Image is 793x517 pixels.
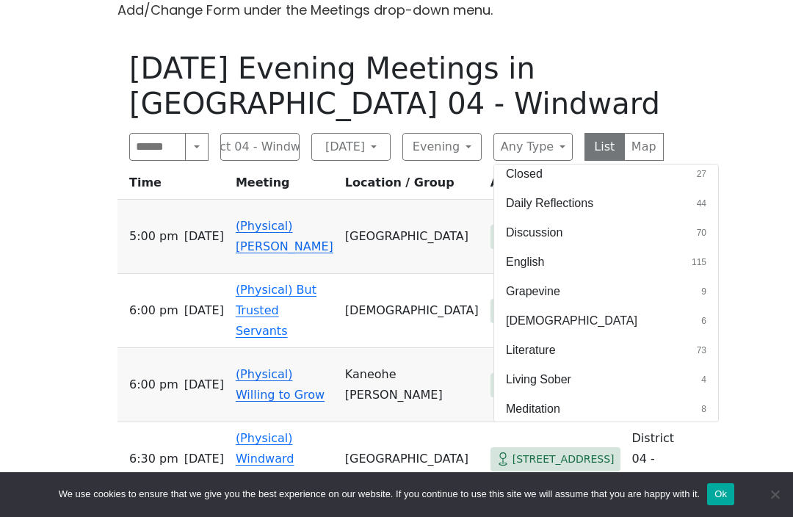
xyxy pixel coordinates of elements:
th: Address [485,173,626,200]
span: 6:00 PM [129,300,178,321]
button: Map [624,133,665,161]
button: Ok [707,483,734,505]
a: (Physical) [PERSON_NAME] [236,219,333,253]
th: Time [117,173,230,200]
button: [DEMOGRAPHIC_DATA]6 results [494,306,718,336]
th: Location / Group [339,173,485,200]
button: List [584,133,625,161]
button: Evening [402,133,482,161]
div: Any Type [493,164,719,422]
span: Literature [506,341,556,359]
button: Grapevine9 results [494,277,718,306]
button: Meditation8 results [494,394,718,424]
span: 9 results [701,285,706,298]
a: (Physical) Windward Wednesdays [236,431,310,486]
span: English [506,253,544,271]
button: Search [185,133,209,161]
button: [DATE] [311,133,391,161]
span: 70 results [697,226,706,239]
span: [STREET_ADDRESS] [513,450,615,469]
span: 8 results [701,402,706,416]
span: 4 results [701,373,706,386]
span: Discussion [506,224,562,242]
span: Grapevine [506,283,560,300]
td: [GEOGRAPHIC_DATA] [339,422,485,496]
button: Daily Reflections44 results [494,189,718,218]
span: 44 results [697,197,706,210]
span: [DEMOGRAPHIC_DATA] [506,312,637,330]
span: 6:00 PM [129,375,178,395]
span: 6:30 PM [129,449,178,469]
span: [DATE] [184,226,224,247]
span: Meditation [506,400,560,418]
span: [DATE] [184,449,224,469]
span: Living Sober [506,371,571,388]
button: Any Type [493,133,573,161]
span: 5:00 PM [129,226,178,247]
a: (Physical) But Trusted Servants [236,283,316,338]
td: [DEMOGRAPHIC_DATA] [339,274,485,348]
span: [DATE] [184,375,224,395]
button: English115 results [494,247,718,277]
button: Living Sober4 results [494,365,718,394]
td: District 04 - Windward [626,422,703,496]
span: 115 results [692,256,706,269]
span: 73 results [697,344,706,357]
span: Daily Reflections [506,195,593,212]
button: Literature73 results [494,336,718,365]
a: (Physical) Willing to Grow [236,367,325,402]
h1: [DATE] Evening Meetings in [GEOGRAPHIC_DATA] 04 - Windward [129,51,664,121]
button: Discussion70 results [494,218,718,247]
td: [GEOGRAPHIC_DATA] [339,200,485,274]
td: Kaneohe [PERSON_NAME] [339,348,485,422]
span: 6 results [701,314,706,328]
span: [DATE] [184,300,224,321]
span: We use cookies to ensure that we give you the best experience on our website. If you continue to ... [59,487,700,502]
span: 27 results [697,167,706,181]
button: Closed27 results [494,159,718,189]
span: No [767,487,782,502]
th: Meeting [230,173,339,200]
button: District 04 - Windward [220,133,300,161]
input: Search [129,133,186,161]
span: Closed [506,165,543,183]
